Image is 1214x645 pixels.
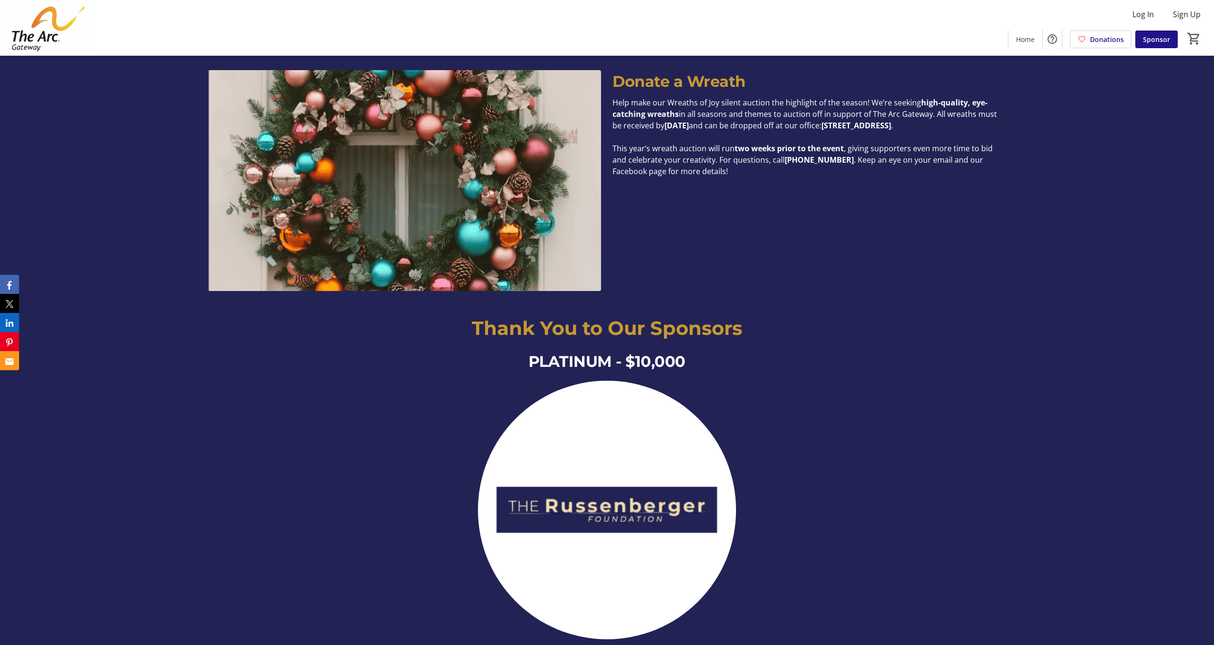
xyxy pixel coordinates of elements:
[612,143,993,165] span: , giving supporters even more time to bid and celebrate your creativity. For questions, call
[1173,9,1201,20] span: Sign Up
[821,120,891,131] strong: [STREET_ADDRESS]
[735,143,844,154] strong: two weeks prior to the event
[1135,31,1178,48] a: Sponsor
[1008,31,1042,48] a: Home
[612,155,983,177] span: . Keep an eye on your email and our Facebook page for more details!
[612,72,746,91] span: Donate a Wreath
[891,120,893,131] span: .
[612,97,987,119] strong: high-quality, eye-catching wreaths
[664,120,689,131] strong: [DATE]
[1043,30,1062,49] button: Help
[612,97,921,108] span: Help make our Wreaths of Joy silent auction the highlight of the season! We’re seeking
[529,352,685,371] span: PLATINUM - $10,000
[208,70,601,291] img: undefined
[1143,34,1170,44] span: Sponsor
[472,316,742,340] span: Thank You to Our Sponsors
[1125,7,1162,22] button: Log In
[1016,34,1035,44] span: Home
[1090,34,1124,44] span: Donations
[612,143,735,154] span: This year’s wreath auction will run
[1165,7,1208,22] button: Sign Up
[689,120,821,131] span: and can be dropped off at our office:
[1132,9,1154,20] span: Log In
[478,381,737,639] img: <p><span class="ql-font-montserrat ql-size-large" style="color: rgb(255, 255, 255);">The Russenbe...
[1185,30,1203,47] button: Cart
[785,155,854,165] strong: [PHONE_NUMBER]
[6,4,91,52] img: The Arc Gateway 's Logo
[612,109,997,131] span: in all seasons and themes to auction off in support of The Arc Gateway. All wreaths must be recei...
[1070,31,1131,48] a: Donations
